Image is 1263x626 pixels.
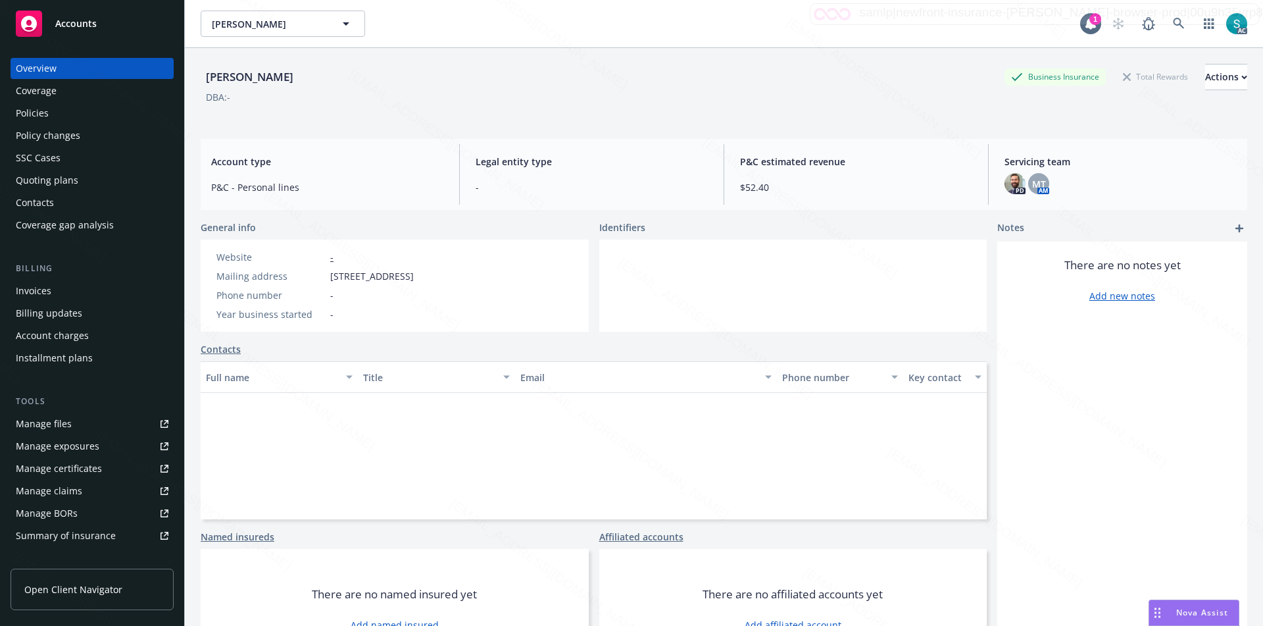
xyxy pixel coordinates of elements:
a: Named insureds [201,530,274,544]
span: - [330,307,334,321]
a: Add new notes [1089,289,1155,303]
div: Overview [16,58,57,79]
span: There are no affiliated accounts yet [703,587,883,602]
a: Installment plans [11,348,174,369]
a: Affiliated accounts [599,530,683,544]
div: Summary of insurance [16,525,116,546]
a: Contacts [11,192,174,213]
div: Policy changes [16,125,80,146]
span: Accounts [55,18,97,29]
a: Manage files [11,413,174,434]
a: Report a Bug [1135,11,1162,37]
span: There are no notes yet [1064,257,1181,273]
div: Manage exposures [16,436,99,457]
div: Year business started [216,307,325,321]
button: Nova Assist [1149,600,1239,626]
div: Drag to move [1149,600,1166,625]
span: Nova Assist [1176,607,1228,618]
div: Business Insurance [1004,68,1106,85]
span: [PERSON_NAME] [212,17,326,31]
span: Open Client Navigator [24,583,122,596]
button: Actions [1205,64,1247,90]
a: Manage certificates [11,458,174,479]
a: Invoices [11,280,174,301]
a: Quoting plans [11,170,174,191]
a: Manage BORs [11,503,174,524]
span: Identifiers [599,221,645,234]
a: Manage claims [11,481,174,502]
button: Title [358,361,515,393]
a: Coverage [11,80,174,101]
a: - [330,251,334,263]
div: Coverage gap analysis [16,215,114,236]
a: Manage exposures [11,436,174,457]
span: P&C - Personal lines [211,180,443,194]
div: Coverage [16,80,57,101]
div: Website [216,250,325,264]
a: Overview [11,58,174,79]
div: Mailing address [216,269,325,283]
div: Full name [206,371,338,384]
div: Quoting plans [16,170,78,191]
a: Accounts [11,5,174,42]
button: Phone number [777,361,903,393]
div: Actions [1205,65,1247,90]
div: SSC Cases [16,147,61,169]
img: photo [1226,13,1247,34]
span: $52.40 [740,180,972,194]
span: - [476,180,708,194]
span: There are no named insured yet [312,587,477,602]
div: Contacts [16,192,54,213]
div: Manage certificates [16,458,102,479]
span: General info [201,221,256,234]
span: Servicing team [1004,155,1237,169]
button: Key contact [903,361,987,393]
div: Billing updates [16,303,82,324]
span: - [330,288,334,302]
span: Account type [211,155,443,169]
div: Title [363,371,495,384]
div: Manage claims [16,481,82,502]
div: Email [520,371,757,384]
div: Key contact [908,371,967,384]
a: add [1231,221,1247,236]
button: Full name [201,361,358,393]
button: Email [515,361,777,393]
div: Account charges [16,325,89,346]
a: Policy changes [11,125,174,146]
div: Phone number [216,288,325,302]
a: Coverage gap analysis [11,215,174,236]
button: [PERSON_NAME] [201,11,365,37]
span: MT [1032,177,1046,191]
div: DBA: - [206,90,230,104]
img: photo [1004,173,1026,194]
div: Billing [11,262,174,275]
a: SSC Cases [11,147,174,169]
a: Billing updates [11,303,174,324]
div: [PERSON_NAME] [201,68,299,86]
a: Search [1166,11,1192,37]
a: Contacts [201,342,241,356]
div: Installment plans [16,348,93,369]
span: Legal entity type [476,155,708,169]
div: Total Rewards [1116,68,1195,85]
span: [STREET_ADDRESS] [330,269,414,283]
span: P&C estimated revenue [740,155,972,169]
div: Manage BORs [16,503,78,524]
a: Policies [11,103,174,124]
div: Tools [11,395,174,408]
a: Summary of insurance [11,525,174,546]
a: Account charges [11,325,174,346]
span: Notes [997,221,1024,236]
div: Phone number [782,371,883,384]
div: Policies [16,103,49,124]
div: Manage files [16,413,72,434]
a: Switch app [1196,11,1222,37]
a: Start snowing [1105,11,1131,37]
div: 1 [1089,13,1101,25]
div: Invoices [16,280,51,301]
